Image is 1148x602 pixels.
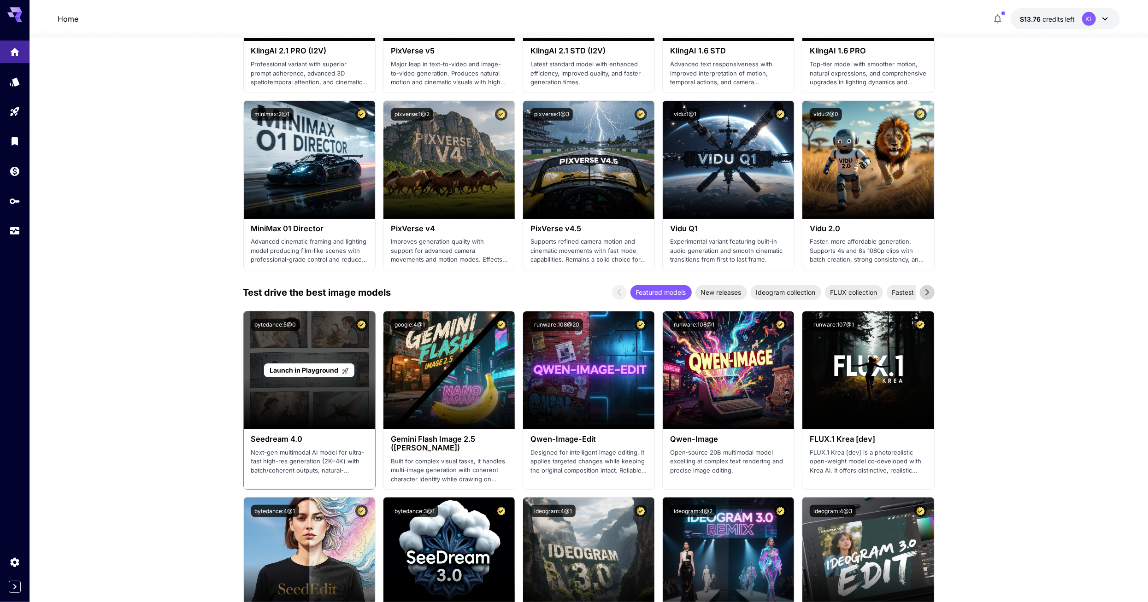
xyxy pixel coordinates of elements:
button: runware:108@20 [530,319,583,331]
div: Models [9,76,20,88]
p: Supports refined camera motion and cinematic movements with fast mode capabilities. Remains a sol... [530,237,647,264]
img: alt [523,101,654,219]
button: Certified Model – Vetted for best performance and includes a commercial license. [774,505,787,517]
p: Open‑source 20B multimodal model excelling at complex text rendering and precise image editing. [670,448,787,475]
div: Wallet [9,165,20,177]
button: Certified Model – Vetted for best performance and includes a commercial license. [914,108,927,121]
span: $13.76 [1020,15,1042,23]
button: Certified Model – Vetted for best performance and includes a commercial license. [635,108,647,121]
div: Home [9,46,20,58]
button: Certified Model – Vetted for best performance and includes a commercial license. [774,319,787,331]
h3: Seedream 4.0 [251,435,368,444]
button: Certified Model – Vetted for best performance and includes a commercial license. [635,505,647,517]
button: bytedance:4@1 [251,505,299,517]
div: New releases [695,285,747,300]
h3: Qwen-Image-Edit [530,435,647,444]
p: Test drive the best image models [243,286,391,299]
img: alt [383,101,515,219]
h3: PixVerse v4.5 [530,224,647,233]
p: Major leap in text-to-video and image-to-video generation. Produces natural motion and cinematic ... [391,60,507,87]
button: minimax:2@1 [251,108,294,121]
button: pixverse:1@2 [391,108,433,121]
span: Ideogram collection [751,287,821,297]
h3: KlingAI 2.1 STD (I2V) [530,47,647,55]
a: Launch in Playground [264,363,354,378]
h3: Gemini Flash Image 2.5 ([PERSON_NAME]) [391,435,507,452]
p: Designed for intelligent image editing, it applies targeted changes while keeping the original co... [530,448,647,475]
p: Advanced text responsiveness with improved interpretation of motion, temporal actions, and camera... [670,60,787,87]
span: Fastest models [887,287,943,297]
h3: PixVerse v4 [391,224,507,233]
h3: PixVerse v5 [391,47,507,55]
button: runware:108@1 [670,319,718,331]
p: Experimental variant featuring built-in audio generation and smooth cinematic transitions from fi... [670,237,787,264]
img: alt [663,311,794,429]
p: Top-tier model with smoother motion, natural expressions, and comprehensive upgrades in lighting ... [810,60,926,87]
div: $13.7582 [1020,14,1075,24]
img: alt [523,311,654,429]
button: ideogram:4@1 [530,505,576,517]
button: bytedance:3@1 [391,505,438,517]
button: Certified Model – Vetted for best performance and includes a commercial license. [495,108,507,121]
button: vidu:2@0 [810,108,842,121]
button: Expand sidebar [9,581,21,593]
h3: Qwen-Image [670,435,787,444]
p: Faster, more affordable generation. Supports 4s and 8s 1080p clips with batch creation, strong co... [810,237,926,264]
img: alt [244,101,375,219]
button: runware:107@1 [810,319,858,331]
h3: Vidu 2.0 [810,224,926,233]
p: Next-gen multimodal AI model for ultra-fast high-res generation (2K–4K) with batch/coherent outpu... [251,448,368,475]
button: ideogram:4@2 [670,505,716,517]
button: pixverse:1@3 [530,108,573,121]
h3: FLUX.1 Krea [dev] [810,435,926,444]
img: alt [802,311,934,429]
div: KL [1082,12,1096,26]
div: FLUX collection [825,285,883,300]
div: Ideogram collection [751,285,821,300]
span: Featured models [630,287,692,297]
span: Launch in Playground [270,366,339,374]
button: bytedance:5@0 [251,319,300,331]
h3: KlingAI 1.6 PRO [810,47,926,55]
h3: KlingAI 2.1 PRO (I2V) [251,47,368,55]
button: Certified Model – Vetted for best performance and includes a commercial license. [914,319,927,331]
button: Certified Model – Vetted for best performance and includes a commercial license. [914,505,927,517]
button: Certified Model – Vetted for best performance and includes a commercial license. [635,319,647,331]
button: Certified Model – Vetted for best performance and includes a commercial license. [355,505,368,517]
div: Usage [9,225,20,237]
nav: breadcrumb [58,13,78,24]
span: credits left [1042,15,1075,23]
button: Certified Model – Vetted for best performance and includes a commercial license. [495,319,507,331]
button: Certified Model – Vetted for best performance and includes a commercial license. [355,319,368,331]
h3: MiniMax 01 Director [251,224,368,233]
div: API Keys [9,195,20,207]
button: $13.7582KL [1011,8,1120,29]
p: Professional variant with superior prompt adherence, advanced 3D spatiotemporal attention, and ci... [251,60,368,87]
div: Fastest models [887,285,943,300]
div: Featured models [630,285,692,300]
img: alt [383,311,515,429]
button: Certified Model – Vetted for best performance and includes a commercial license. [355,108,368,121]
div: Library [9,135,20,147]
span: FLUX collection [825,287,883,297]
span: New releases [695,287,747,297]
h3: KlingAI 1.6 STD [670,47,787,55]
img: alt [663,101,794,219]
button: ideogram:4@3 [810,505,856,517]
div: Settings [9,556,20,568]
button: google:4@1 [391,319,429,331]
a: Home [58,13,78,24]
div: Playground [9,106,20,117]
button: vidu:1@1 [670,108,700,121]
p: Improves generation quality with support for advanced camera movements and motion modes. Effects ... [391,237,507,264]
img: alt [802,101,934,219]
button: Certified Model – Vetted for best performance and includes a commercial license. [774,108,787,121]
p: Advanced cinematic framing and lighting model producing film-like scenes with professional-grade ... [251,237,368,264]
p: FLUX.1 Krea [dev] is a photorealistic open-weight model co‑developed with Krea AI. It offers dist... [810,448,926,475]
p: Built for complex visual tasks, it handles multi-image generation with coherent character identit... [391,457,507,484]
button: Certified Model – Vetted for best performance and includes a commercial license. [495,505,507,517]
h3: Vidu Q1 [670,224,787,233]
p: Latest standard model with enhanced efficiency, improved quality, and faster generation times. [530,60,647,87]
